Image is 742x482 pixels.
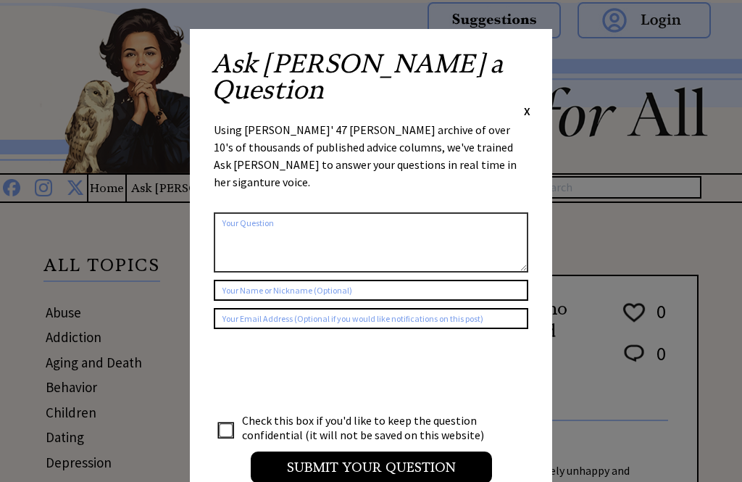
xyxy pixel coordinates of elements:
[214,280,528,301] input: Your Name or Nickname (Optional)
[212,51,530,103] h2: Ask [PERSON_NAME] a Question
[241,412,498,443] td: Check this box if you'd like to keep the question confidential (it will not be saved on this webs...
[524,104,530,118] span: X
[214,308,528,329] input: Your Email Address (Optional if you would like notifications on this post)
[214,121,528,205] div: Using [PERSON_NAME]' 47 [PERSON_NAME] archive of over 10's of thousands of published advice colum...
[214,344,434,400] iframe: reCAPTCHA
